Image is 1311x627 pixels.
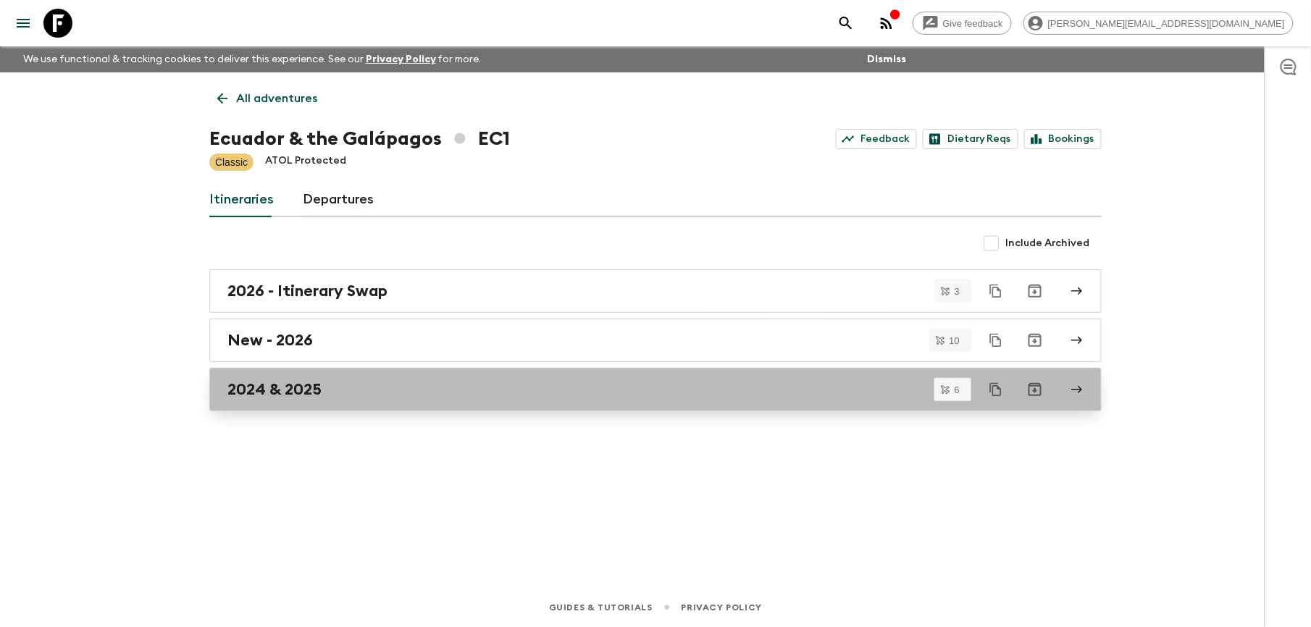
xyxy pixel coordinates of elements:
[983,376,1009,403] button: Duplicate
[1021,277,1050,306] button: Archive
[1023,12,1294,35] div: [PERSON_NAME][EMAIL_ADDRESS][DOMAIN_NAME]
[941,336,968,345] span: 10
[9,9,38,38] button: menu
[209,182,274,217] a: Itineraries
[1024,129,1102,149] a: Bookings
[863,49,910,70] button: Dismiss
[209,319,1102,362] a: New - 2026
[209,269,1102,313] a: 2026 - Itinerary Swap
[946,287,968,296] span: 3
[366,54,436,64] a: Privacy Policy
[549,599,653,615] a: Guides & Tutorials
[913,12,1012,35] a: Give feedback
[935,18,1011,29] span: Give feedback
[303,182,374,217] a: Departures
[17,46,487,72] p: We use functional & tracking cookies to deliver this experience. See our for more.
[832,9,860,38] button: search adventures
[682,599,762,615] a: Privacy Policy
[946,385,968,395] span: 6
[236,90,317,107] p: All adventures
[836,129,917,149] a: Feedback
[209,125,510,153] h1: Ecuador & the Galápagos EC1
[215,155,248,169] p: Classic
[209,368,1102,411] a: 2024 & 2025
[923,129,1018,149] a: Dietary Reqs
[227,331,313,350] h2: New - 2026
[265,153,346,171] p: ATOL Protected
[1040,18,1293,29] span: [PERSON_NAME][EMAIL_ADDRESS][DOMAIN_NAME]
[983,278,1009,304] button: Duplicate
[209,84,325,113] a: All adventures
[983,327,1009,353] button: Duplicate
[1021,375,1050,404] button: Archive
[227,380,322,399] h2: 2024 & 2025
[1006,236,1090,251] span: Include Archived
[1021,326,1050,355] button: Archive
[227,282,388,300] h2: 2026 - Itinerary Swap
